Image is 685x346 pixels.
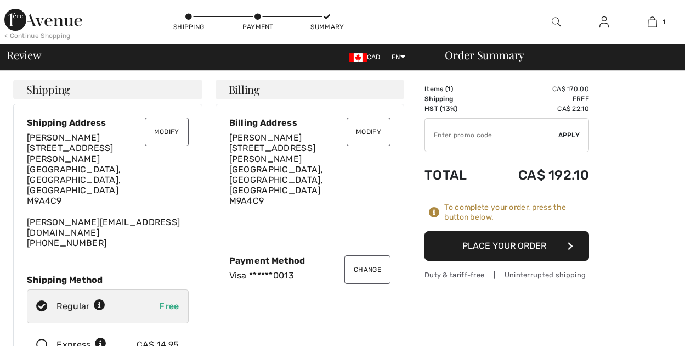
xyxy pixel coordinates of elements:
div: Billing Address [229,118,391,128]
a: 1 [629,15,676,29]
div: Summary [310,22,343,32]
span: [PERSON_NAME] [27,132,100,143]
div: Order Summary [432,49,678,60]
img: Canadian Dollar [349,53,367,62]
div: Regular [56,300,105,313]
button: Place Your Order [424,231,589,261]
button: Change [344,255,390,284]
td: HST (13%) [424,104,486,114]
div: Duty & tariff-free | Uninterrupted shipping [424,270,589,280]
input: Promo code [425,119,558,152]
button: Modify [347,118,390,146]
span: EN [392,53,405,61]
td: Shipping [424,94,486,104]
span: [PERSON_NAME] [229,132,302,143]
span: Shipping [26,84,70,95]
span: Apply [558,130,580,140]
div: Payment [241,22,274,32]
div: Payment Method [229,255,391,266]
td: CA$ 22.10 [486,104,589,114]
img: search the website [552,15,561,29]
span: 1 [663,17,665,27]
div: Shipping Method [27,275,189,285]
a: Sign In [591,15,618,29]
img: My Bag [648,15,657,29]
span: [STREET_ADDRESS][PERSON_NAME] [GEOGRAPHIC_DATA], [GEOGRAPHIC_DATA], [GEOGRAPHIC_DATA] M9A4C9 [229,143,323,206]
div: Shipping [172,22,205,32]
td: Total [424,157,486,194]
img: 1ère Avenue [4,9,82,31]
div: < Continue Shopping [4,31,71,41]
span: CAD [349,53,385,61]
button: Modify [145,118,189,146]
span: Free [159,301,179,311]
td: Items ( ) [424,84,486,94]
span: Billing [229,84,260,95]
div: To complete your order, press the button below. [444,203,589,222]
div: Shipping Address [27,118,189,128]
span: 1 [448,85,451,93]
td: CA$ 192.10 [486,157,589,194]
div: [PERSON_NAME][EMAIL_ADDRESS][DOMAIN_NAME] [PHONE_NUMBER] [27,132,189,248]
span: [STREET_ADDRESS][PERSON_NAME] [GEOGRAPHIC_DATA], [GEOGRAPHIC_DATA], [GEOGRAPHIC_DATA] M9A4C9 [27,143,121,206]
td: Free [486,94,589,104]
span: Review [7,49,41,60]
img: My Info [599,15,609,29]
td: CA$ 170.00 [486,84,589,94]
